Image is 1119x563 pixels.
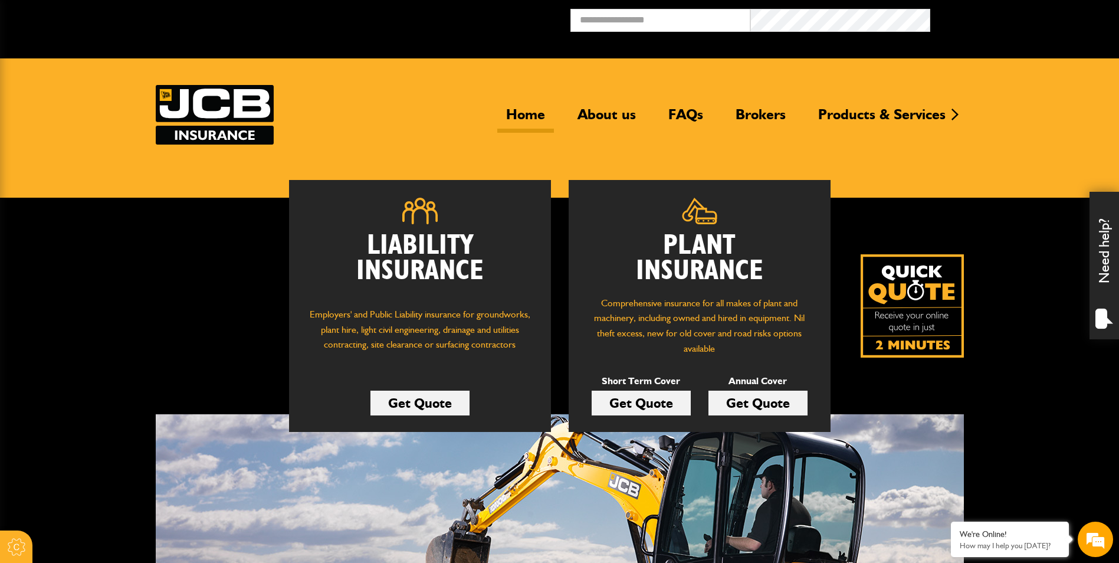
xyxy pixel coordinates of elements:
a: Get Quote [708,391,808,415]
img: Quick Quote [861,254,964,358]
p: Employers' and Public Liability insurance for groundworks, plant hire, light civil engineering, d... [307,307,533,364]
div: We're Online! [960,529,1060,539]
div: Chat with us now [61,66,198,81]
a: Home [497,106,554,133]
a: About us [569,106,645,133]
a: JCB Insurance Services [156,85,274,145]
img: JCB Insurance Services logo [156,85,274,145]
a: Get Quote [592,391,691,415]
h2: Liability Insurance [307,233,533,296]
textarea: Type your message and hit 'Enter' [15,214,215,353]
h2: Plant Insurance [586,233,813,284]
em: Start Chat [160,364,214,379]
a: Brokers [727,106,795,133]
input: Enter your email address [15,144,215,170]
a: Products & Services [809,106,954,133]
p: Short Term Cover [592,374,691,389]
input: Enter your last name [15,109,215,135]
p: Comprehensive insurance for all makes of plant and machinery, including owned and hired in equipm... [586,296,813,356]
img: d_20077148190_company_1631870298795_20077148190 [20,66,50,82]
a: Get your insurance quote isn just 2-minutes [861,254,964,358]
div: Need help? [1090,192,1119,339]
p: Annual Cover [708,374,808,389]
a: Get Quote [370,391,470,415]
input: Enter your phone number [15,179,215,205]
p: How may I help you today? [960,541,1060,550]
button: Broker Login [930,9,1110,27]
div: Minimize live chat window [193,6,222,34]
a: FAQs [659,106,712,133]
